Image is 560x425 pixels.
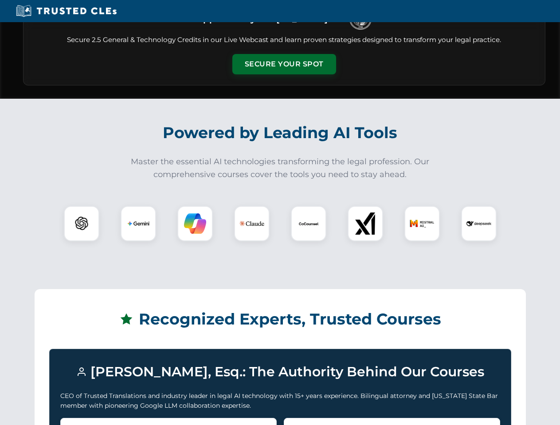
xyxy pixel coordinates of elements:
[35,117,526,148] h2: Powered by Leading AI Tools
[49,304,511,335] h2: Recognized Experts, Trusted Courses
[298,212,320,235] img: CoCounsel Logo
[410,211,435,236] img: Mistral AI Logo
[348,206,383,241] div: xAI
[69,211,94,236] img: ChatGPT Logo
[127,212,149,235] img: Gemini Logo
[13,4,119,18] img: Trusted CLEs
[177,206,213,241] div: Copilot
[34,35,534,45] p: Secure 2.5 General & Technology Credits in our Live Webcast and learn proven strategies designed ...
[125,155,435,181] p: Master the essential AI technologies transforming the legal profession. Our comprehensive courses...
[404,206,440,241] div: Mistral AI
[232,54,336,74] button: Secure Your Spot
[291,206,326,241] div: CoCounsel
[354,212,376,235] img: xAI Logo
[239,211,264,236] img: Claude Logo
[60,391,500,411] p: CEO of Trusted Translations and industry leader in legal AI technology with 15+ years experience....
[121,206,156,241] div: Gemini
[466,211,491,236] img: DeepSeek Logo
[234,206,270,241] div: Claude
[60,360,500,384] h3: [PERSON_NAME], Esq.: The Authority Behind Our Courses
[184,212,206,235] img: Copilot Logo
[64,206,99,241] div: ChatGPT
[461,206,497,241] div: DeepSeek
